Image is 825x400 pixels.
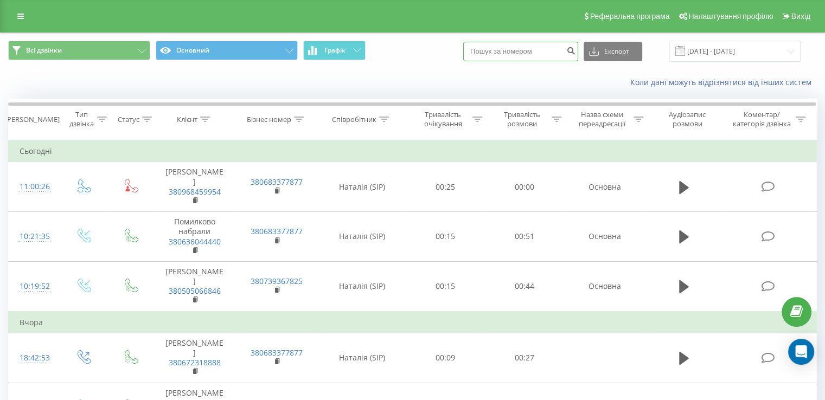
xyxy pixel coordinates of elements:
[247,115,291,124] div: Бізнес номер
[169,186,221,197] a: 380968459954
[251,226,303,236] a: 380683377877
[485,333,564,383] td: 00:27
[154,162,235,212] td: [PERSON_NAME]
[251,276,303,286] a: 380739367825
[791,12,810,21] span: Вихід
[406,333,485,383] td: 00:09
[485,212,564,262] td: 00:51
[485,162,564,212] td: 00:00
[156,41,298,60] button: Основний
[564,162,645,212] td: Основна
[154,212,235,262] td: Помилково набрали
[68,110,94,128] div: Тип дзвінка
[118,115,139,124] div: Статус
[324,47,346,54] span: Графік
[318,333,406,383] td: Наталія (SIP)
[169,357,221,367] a: 380672318888
[20,176,48,197] div: 11:00:26
[406,162,485,212] td: 00:25
[590,12,670,21] span: Реферальна програма
[416,110,470,128] div: Тривалість очікування
[154,333,235,383] td: [PERSON_NAME]
[318,162,406,212] td: Наталія (SIP)
[463,42,578,61] input: Пошук за номером
[495,110,549,128] div: Тривалість розмови
[8,41,150,60] button: Всі дзвінки
[20,276,48,297] div: 10:19:52
[630,77,817,87] a: Коли дані можуть відрізнятися вiд інших систем
[9,312,817,333] td: Вчора
[406,212,485,262] td: 00:15
[406,261,485,311] td: 00:15
[730,110,793,128] div: Коментар/категорія дзвінка
[177,115,197,124] div: Клієнт
[318,212,406,262] td: Наталія (SIP)
[251,347,303,358] a: 380683377877
[9,140,817,162] td: Сьогодні
[656,110,719,128] div: Аудіозапис розмови
[788,339,814,365] div: Open Intercom Messenger
[169,236,221,247] a: 380636044440
[574,110,631,128] div: Назва схеми переадресації
[564,261,645,311] td: Основна
[485,261,564,311] td: 00:44
[20,347,48,369] div: 18:42:53
[251,177,303,187] a: 380683377877
[332,115,376,124] div: Співробітник
[20,226,48,247] div: 10:21:35
[5,115,60,124] div: [PERSON_NAME]
[318,261,406,311] td: Наталія (SIP)
[26,46,62,55] span: Всі дзвінки
[154,261,235,311] td: [PERSON_NAME]
[169,286,221,296] a: 380505066846
[564,212,645,262] td: Основна
[584,42,642,61] button: Експорт
[688,12,773,21] span: Налаштування профілю
[303,41,366,60] button: Графік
